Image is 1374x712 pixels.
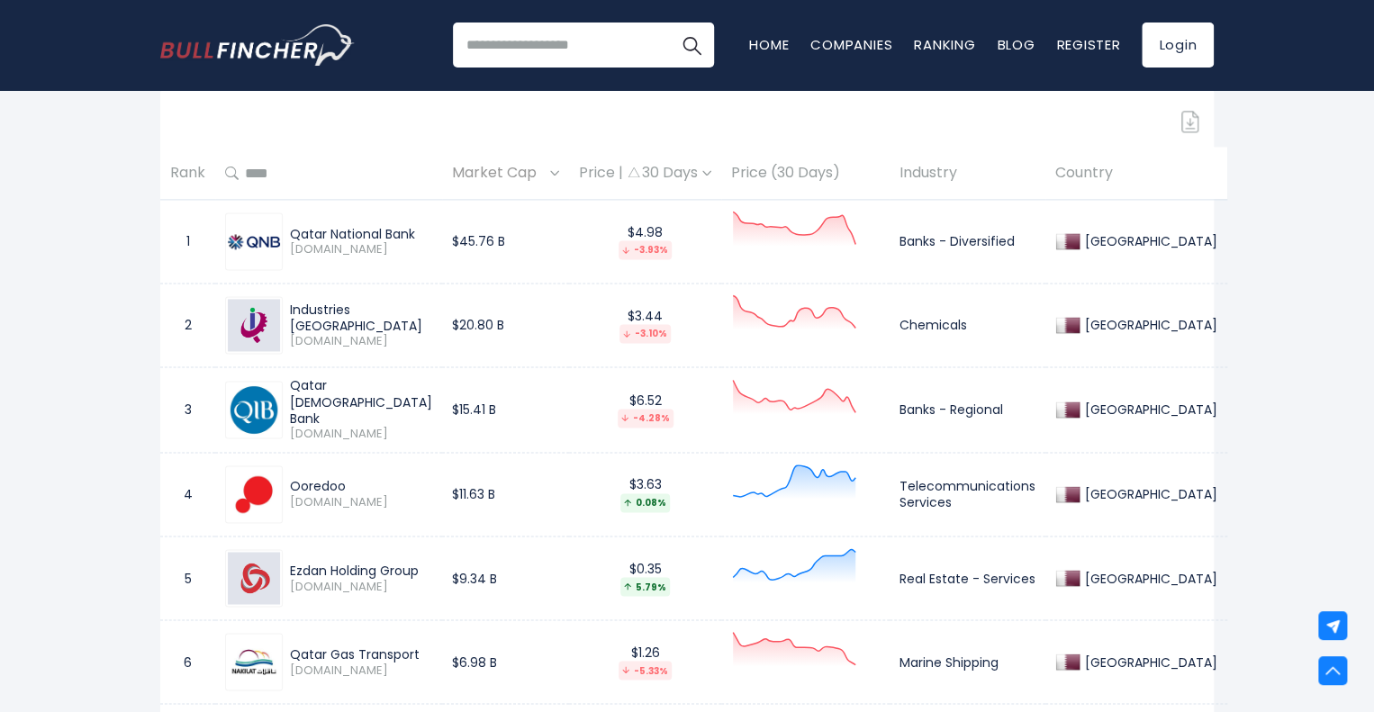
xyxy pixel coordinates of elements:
td: 3 [160,367,215,452]
div: Qatar National Bank [290,226,432,242]
div: $4.98 [579,224,711,259]
th: Country [1045,147,1227,200]
a: Companies [810,35,892,54]
span: [DOMAIN_NAME] [290,495,432,510]
div: $1.26 [579,644,711,679]
img: IQCD.QA.png [228,299,280,351]
td: 5 [160,536,215,619]
div: [GEOGRAPHIC_DATA] [1080,570,1217,586]
a: Home [749,35,789,54]
img: QGTS.QA.png [228,635,280,688]
span: [DOMAIN_NAME] [290,334,432,349]
div: -3.93% [619,240,672,259]
td: 6 [160,619,215,703]
button: Search [669,23,714,68]
span: [DOMAIN_NAME] [290,242,432,257]
a: Login [1142,23,1214,68]
span: [DOMAIN_NAME] [290,579,432,594]
td: $6.98 B [442,619,569,703]
td: Telecommunications Services [890,452,1045,536]
a: Ranking [914,35,975,54]
div: Qatar [DEMOGRAPHIC_DATA] Bank [290,377,432,427]
div: Qatar Gas Transport [290,645,432,662]
div: $3.44 [579,308,711,343]
div: Ezdan Holding Group [290,562,432,578]
td: Banks - Diversified [890,200,1045,284]
td: $20.80 B [442,284,569,367]
td: Real Estate - Services [890,536,1045,619]
img: QNBK.QA.png [228,234,280,249]
div: $6.52 [579,392,711,428]
div: Ooredoo [290,478,432,494]
div: Price | 30 Days [579,164,711,183]
td: Marine Shipping [890,619,1045,703]
img: QIBK.QA.png [228,383,280,436]
div: [GEOGRAPHIC_DATA] [1080,486,1217,502]
td: $11.63 B [442,452,569,536]
td: 1 [160,200,215,284]
div: [GEOGRAPHIC_DATA] [1080,233,1217,249]
td: $15.41 B [442,367,569,452]
img: Bullfincher logo [160,24,355,66]
a: Register [1056,35,1120,54]
th: Industry [890,147,1045,200]
td: 2 [160,284,215,367]
th: Price (30 Days) [721,147,890,200]
td: $45.76 B [442,200,569,284]
div: [GEOGRAPHIC_DATA] [1080,653,1217,670]
div: 0.08% [620,493,670,512]
div: [GEOGRAPHIC_DATA] [1080,401,1217,418]
span: Market Cap [452,159,546,187]
div: 5.79% [620,577,670,596]
img: ORDS.QA.png [228,468,280,520]
div: -5.33% [619,661,672,680]
div: $3.63 [579,476,711,511]
span: [DOMAIN_NAME] [290,427,432,442]
div: $0.35 [579,560,711,595]
a: Go to homepage [160,24,354,66]
th: Rank [160,147,215,200]
div: -4.28% [618,409,673,428]
div: [GEOGRAPHIC_DATA] [1080,317,1217,333]
div: -3.10% [619,324,671,343]
img: ERES.QA.png [228,552,280,604]
td: 4 [160,452,215,536]
td: Banks - Regional [890,367,1045,452]
td: Chemicals [890,284,1045,367]
a: Blog [997,35,1035,54]
span: [DOMAIN_NAME] [290,662,432,678]
div: Industries [GEOGRAPHIC_DATA] [290,302,432,334]
td: $9.34 B [442,536,569,619]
